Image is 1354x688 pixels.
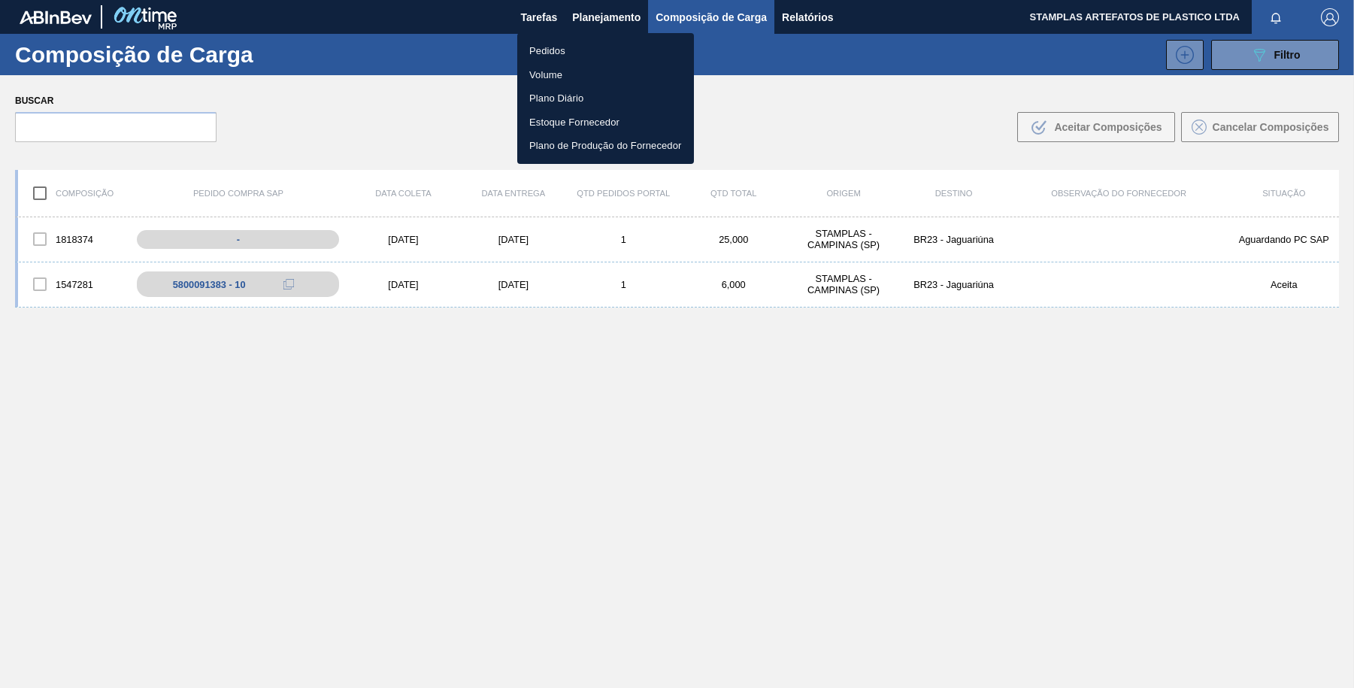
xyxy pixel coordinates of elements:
a: Estoque Fornecedor [517,111,694,135]
a: Plano Diário [517,86,694,111]
a: Volume [517,63,694,87]
a: Pedidos [517,39,694,63]
a: Plano de Produção do Fornecedor [517,134,694,158]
